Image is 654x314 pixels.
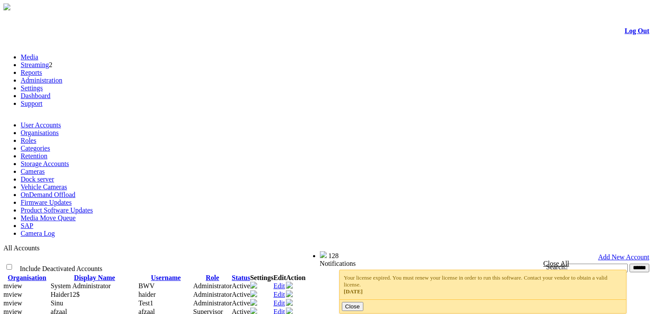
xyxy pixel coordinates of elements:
a: Organisations [21,129,59,136]
span: Test1 [138,299,153,307]
span: Include Deactivated Accounts [20,265,102,272]
span: Contact Method: SMS and Email [51,299,63,307]
a: Cameras [21,168,45,175]
a: User Accounts [21,121,61,129]
span: BWV [138,282,154,289]
img: bell25.png [320,251,327,258]
a: Username [151,274,181,281]
div: Your license expired. You must renew your license in order to run this software. Contact your ven... [344,274,622,295]
a: Dashboard [21,92,50,99]
a: Vehicle Cameras [21,183,67,191]
a: Streaming [21,61,49,68]
a: Support [21,100,43,107]
a: Media [21,53,38,61]
a: SAP [21,222,33,229]
a: Firmware Updates [21,199,72,206]
a: Reports [21,69,42,76]
a: Categories [21,145,50,152]
a: Close All [543,260,569,267]
img: arrow-3.png [3,3,10,10]
a: Storage Accounts [21,160,69,167]
a: Administration [21,77,62,84]
a: Camera Log [21,230,55,237]
a: Display Name [74,274,115,281]
span: haider [138,291,156,298]
a: Log Out [625,27,649,34]
span: mview [3,299,22,307]
a: Media Move Queue [21,214,76,222]
button: Close [342,302,363,311]
span: [DATE] [344,288,363,295]
span: All Accounts [3,244,40,252]
span: Welcome, System Administrator (Administrator) [193,252,303,258]
a: Retention [21,152,47,160]
div: Notifications [320,260,633,268]
span: Contact Method: None [51,282,111,289]
a: Roles [21,137,36,144]
span: 2 [49,61,52,68]
a: Dock server [21,175,54,183]
a: OnDemand Offload [21,191,75,198]
span: mview [3,291,22,298]
span: Contact Method: SMS and Email [51,291,80,298]
a: Settings [21,84,43,92]
a: Product Software Updates [21,206,93,214]
span: mview [3,282,22,289]
span: 128 [329,252,339,259]
a: Organisation [8,274,46,281]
